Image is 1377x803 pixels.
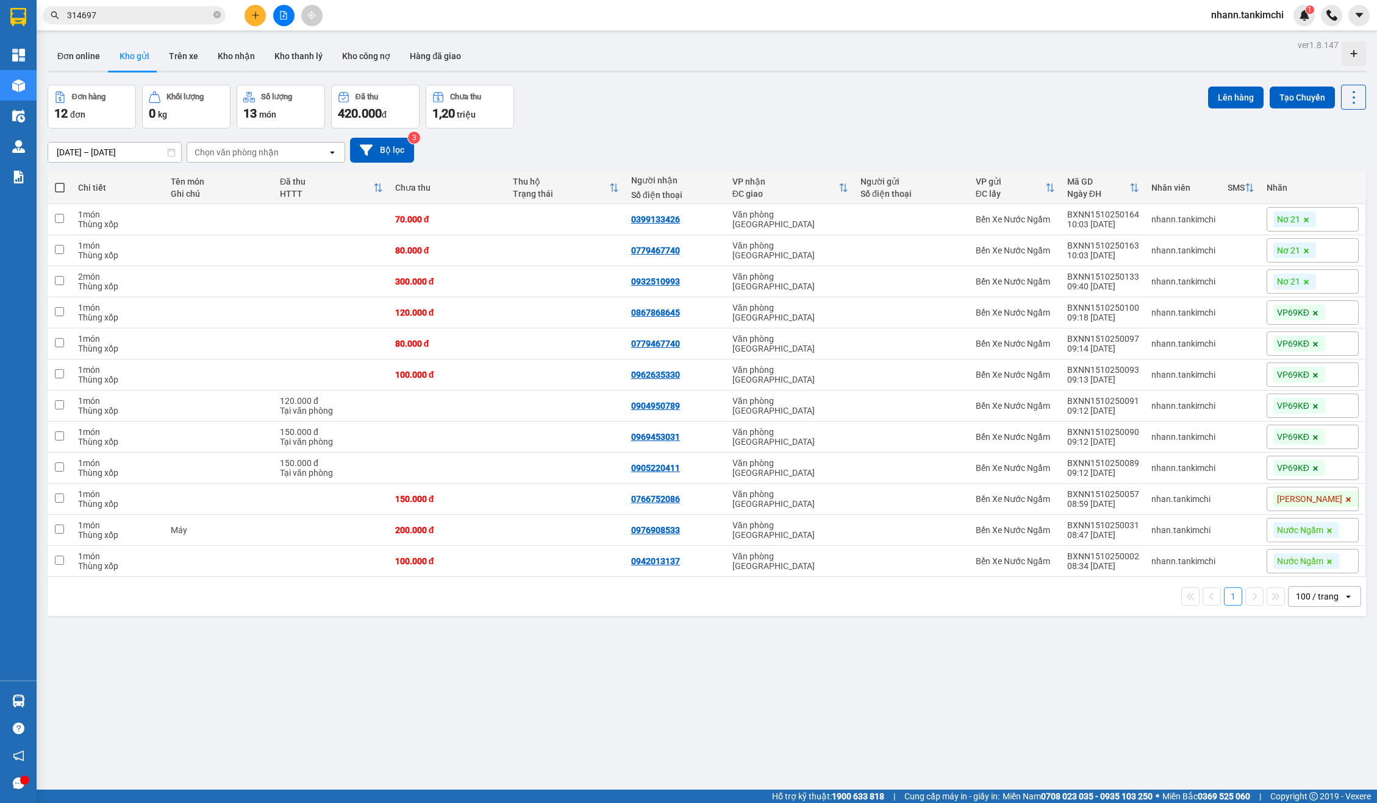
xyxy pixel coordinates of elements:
div: 0904950789 [631,401,680,411]
div: 70.000 đ [395,214,501,224]
div: nhann.tankimchi [1151,277,1215,286]
span: aim [307,11,316,19]
div: 200.000 đ [395,525,501,535]
span: đơn [70,110,85,119]
div: Người nhận [631,175,720,185]
div: BXNN1510250002 [1067,551,1139,561]
div: Bến Xe Nước Ngầm [976,463,1055,473]
span: Nơ 21 [1277,214,1300,225]
span: message [13,777,24,789]
img: warehouse-icon [12,140,25,153]
div: 09:13 [DATE] [1067,375,1139,384]
div: BXNN1510250164 [1067,210,1139,219]
div: Tạo kho hàng mới [1342,41,1366,66]
div: nhann.tankimchi [1151,556,1215,566]
strong: 0369 525 060 [1198,791,1250,801]
div: Bến Xe Nước Ngầm [976,339,1055,348]
span: Cung cấp máy in - giấy in: [904,790,1000,803]
sup: 3 [408,132,420,144]
div: 1 món [78,241,159,250]
div: Tại văn phòng [280,437,383,447]
div: BXNN1510250163 [1067,241,1139,250]
div: VP nhận [732,177,839,186]
svg: open [327,147,337,157]
span: 420.000 [338,106,382,121]
span: caret-down [1354,10,1365,21]
img: warehouse-icon [12,695,25,707]
div: BXNN1510250090 [1067,427,1139,437]
span: ⚪️ [1156,794,1159,799]
input: Select a date range. [48,143,181,162]
div: Văn phòng [GEOGRAPHIC_DATA] [732,489,848,509]
span: Nơ 21 [1277,276,1300,287]
span: copyright [1309,792,1318,801]
div: Mã GD [1067,177,1129,186]
div: Văn phòng [GEOGRAPHIC_DATA] [732,427,848,447]
img: icon-new-feature [1299,10,1310,21]
div: nhan.tankimchi [1151,525,1215,535]
button: Lên hàng [1208,87,1264,108]
button: Hàng đã giao [400,41,471,71]
div: Bến Xe Nước Ngầm [976,494,1055,504]
span: triệu [457,110,476,119]
div: 09:14 [DATE] [1067,344,1139,353]
div: 100.000 đ [395,556,501,566]
div: VP gửi [976,177,1045,186]
div: 0932510993 [631,277,680,286]
th: Toggle SortBy [726,172,854,204]
div: Văn phòng [GEOGRAPHIC_DATA] [732,551,848,571]
th: Toggle SortBy [274,172,389,204]
div: 1 món [78,489,159,499]
div: SMS [1228,183,1245,193]
div: Trạng thái [513,189,609,199]
span: 0 [149,106,156,121]
div: 1 món [78,303,159,313]
div: 150.000 đ [395,494,501,504]
div: 100 / trang [1296,590,1339,603]
div: nhann.tankimchi [1151,308,1215,317]
input: Tìm tên, số ĐT hoặc mã đơn [67,9,211,22]
div: Bến Xe Nước Ngầm [976,370,1055,380]
div: Đơn hàng [72,93,106,101]
div: ver 1.8.147 [1298,38,1339,52]
img: phone-icon [1326,10,1337,21]
div: Nhãn [1267,183,1359,193]
div: Bến Xe Nước Ngầm [976,525,1055,535]
span: search [51,11,59,19]
div: 0766752086 [631,494,680,504]
div: 0867868645 [631,308,680,317]
div: Thùng xốp [78,219,159,229]
div: 1 món [78,551,159,561]
div: Máy [171,525,268,535]
div: ĐC lấy [976,189,1045,199]
div: nhann.tankimchi [1151,432,1215,442]
div: 0905220411 [631,463,680,473]
div: 100.000 đ [395,370,501,380]
span: VP69KĐ [1277,307,1309,318]
div: BXNN1510250100 [1067,303,1139,313]
div: Đã thu [356,93,378,101]
span: Miền Nam [1003,790,1153,803]
span: VP69KĐ [1277,400,1309,411]
div: BXNN1510250057 [1067,489,1139,499]
div: 2 món [78,272,159,281]
div: 09:40 [DATE] [1067,281,1139,291]
button: aim [301,5,323,26]
div: nhann.tankimchi [1151,463,1215,473]
span: VP69KĐ [1277,369,1309,380]
strong: 1900 633 818 [832,791,884,801]
span: đ [382,110,387,119]
div: Bến Xe Nước Ngầm [976,556,1055,566]
div: 80.000 đ [395,246,501,255]
div: Văn phòng [GEOGRAPHIC_DATA] [732,210,848,229]
div: Thùng xốp [78,344,159,353]
div: BXNN1510250031 [1067,520,1139,530]
div: BXNN1510250093 [1067,365,1139,375]
div: 0779467740 [631,339,680,348]
div: nhann.tankimchi [1151,214,1215,224]
div: Thùng xốp [78,468,159,478]
div: Tên món [171,177,268,186]
div: nhann.tankimchi [1151,370,1215,380]
div: 0962635330 [631,370,680,380]
img: logo-vxr [10,8,26,26]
